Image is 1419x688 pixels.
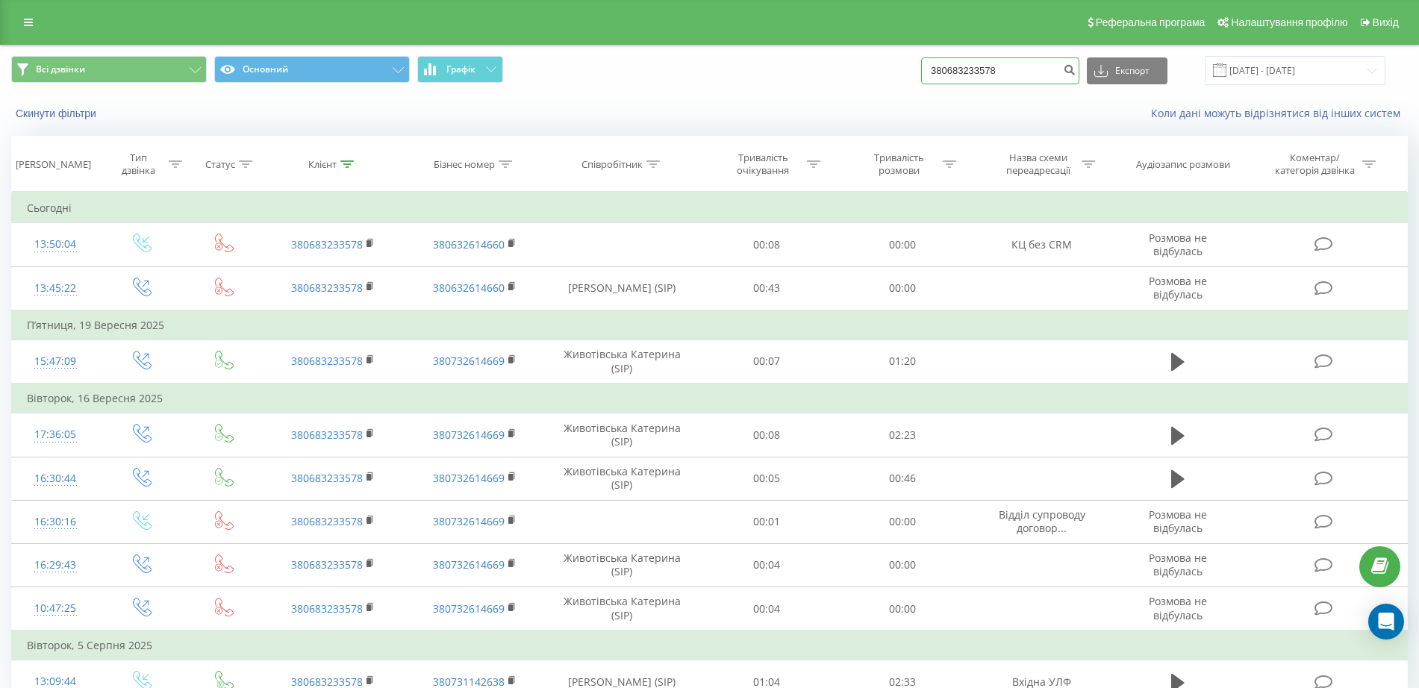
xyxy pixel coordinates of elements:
span: Розмова не відбулась [1149,551,1207,578]
td: КЦ без CRM [971,223,1113,266]
td: 00:00 [835,500,971,543]
a: 380683233578 [291,557,363,572]
td: 00:43 [699,266,835,310]
td: 00:04 [699,543,835,587]
td: Животівська Катерина (SIP) [546,413,698,457]
td: 00:04 [699,587,835,631]
span: Розмова не відбулась [1149,594,1207,622]
div: Коментар/категорія дзвінка [1271,151,1359,177]
td: [PERSON_NAME] (SIP) [546,266,698,310]
div: 13:45:22 [27,274,84,303]
div: Тип дзвінка [112,151,165,177]
a: 380683233578 [291,428,363,442]
div: Аудіозапис розмови [1136,158,1230,171]
input: Пошук за номером [921,57,1079,84]
div: [PERSON_NAME] [16,158,91,171]
a: 380732614669 [433,354,505,368]
button: Всі дзвінки [11,56,207,83]
a: 380683233578 [291,601,363,616]
a: 380732614669 [433,514,505,528]
td: Вівторок, 5 Серпня 2025 [12,631,1408,660]
td: 00:00 [835,543,971,587]
td: 00:00 [835,223,971,266]
div: Тривалість розмови [859,151,939,177]
td: Животівська Катерина (SIP) [546,543,698,587]
td: 01:20 [835,340,971,384]
span: Реферальна програма [1096,16,1206,28]
div: Співробітник [581,158,643,171]
a: 380632614660 [433,281,505,295]
a: 380683233578 [291,281,363,295]
a: 380683233578 [291,514,363,528]
td: Сьогодні [12,193,1408,223]
div: 15:47:09 [27,347,84,376]
span: Розмова не відбулась [1149,274,1207,301]
div: Бізнес номер [434,158,495,171]
div: Клієнт [308,158,337,171]
td: Животівська Катерина (SIP) [546,457,698,500]
span: Налаштування профілю [1231,16,1347,28]
div: 16:30:44 [27,464,84,493]
div: 16:30:16 [27,507,84,537]
a: 380732614669 [433,428,505,442]
td: Животівська Катерина (SIP) [546,340,698,384]
div: 17:36:05 [27,420,84,449]
div: Статус [205,158,235,171]
div: Open Intercom Messenger [1368,604,1404,639]
td: 00:05 [699,457,835,500]
button: Основний [214,56,410,83]
a: Коли дані можуть відрізнятися вiд інших систем [1151,106,1408,120]
div: 13:50:04 [27,230,84,259]
span: Вихід [1373,16,1399,28]
a: 380632614660 [433,237,505,251]
span: Відділ супроводу договор... [999,507,1085,535]
div: 16:29:43 [27,551,84,580]
td: 02:23 [835,413,971,457]
a: 380683233578 [291,237,363,251]
span: Розмова не відбулась [1149,231,1207,258]
a: 380732614669 [433,557,505,572]
button: Скинути фільтри [11,107,104,120]
td: 00:08 [699,223,835,266]
td: 00:01 [699,500,835,543]
span: Всі дзвінки [36,63,85,75]
a: 380683233578 [291,354,363,368]
div: Тривалість очікування [723,151,803,177]
div: Назва схеми переадресації [998,151,1078,177]
td: Животівська Катерина (SIP) [546,587,698,631]
td: 00:08 [699,413,835,457]
a: 380732614669 [433,471,505,485]
span: Розмова не відбулась [1149,507,1207,535]
button: Експорт [1087,57,1167,84]
div: 10:47:25 [27,594,84,623]
td: 00:07 [699,340,835,384]
td: 00:00 [835,587,971,631]
span: Графік [446,64,475,75]
a: 380732614669 [433,601,505,616]
td: П’ятниця, 19 Вересня 2025 [12,310,1408,340]
a: 380683233578 [291,471,363,485]
button: Графік [417,56,503,83]
td: 00:46 [835,457,971,500]
td: 00:00 [835,266,971,310]
td: Вівторок, 16 Вересня 2025 [12,384,1408,413]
